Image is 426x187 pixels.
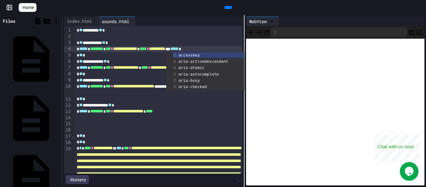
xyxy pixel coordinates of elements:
[408,28,414,36] button: Console
[72,134,75,139] span: Fold line
[416,28,422,36] button: Open in new tab
[64,109,72,115] div: 13
[3,18,15,24] div: Files
[64,102,72,109] div: 12
[246,17,279,26] div: WebView
[64,52,72,58] div: 5
[22,4,34,11] span: Home
[178,71,219,76] span: aria-autocomplete
[64,71,72,77] div: 8
[178,59,228,64] span: aria-activedescendant
[178,65,205,70] span: aria-atomic
[64,65,72,71] div: 7
[64,127,72,133] div: 16
[246,39,424,186] iframe: Web Preview
[166,52,244,91] ul: Completions
[64,33,72,40] div: 2
[178,84,207,89] span: aria-checked
[64,77,72,83] div: 9
[64,46,72,52] div: 4
[99,18,132,25] div: sounds.html
[178,53,200,57] span: accesskey
[64,17,99,26] div: index.html
[19,3,36,12] a: Home
[64,40,72,46] div: 3
[246,18,270,25] div: WebView
[178,78,200,83] span: aria-busy
[178,91,209,95] span: aria-controls
[374,135,420,161] iframe: chat widget
[65,175,89,184] div: History
[64,140,72,146] div: 18
[64,121,72,127] div: 15
[64,27,72,33] div: 1
[64,83,72,96] div: 10
[256,28,262,36] span: Forward
[249,28,255,36] span: Back
[64,58,72,65] div: 6
[264,28,270,36] button: Refresh
[64,115,72,121] div: 14
[271,27,407,37] div: /
[64,18,95,24] div: index.html
[64,133,72,140] div: 17
[400,162,420,181] iframe: chat widget
[99,17,136,26] div: sounds.html
[64,96,72,102] div: 11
